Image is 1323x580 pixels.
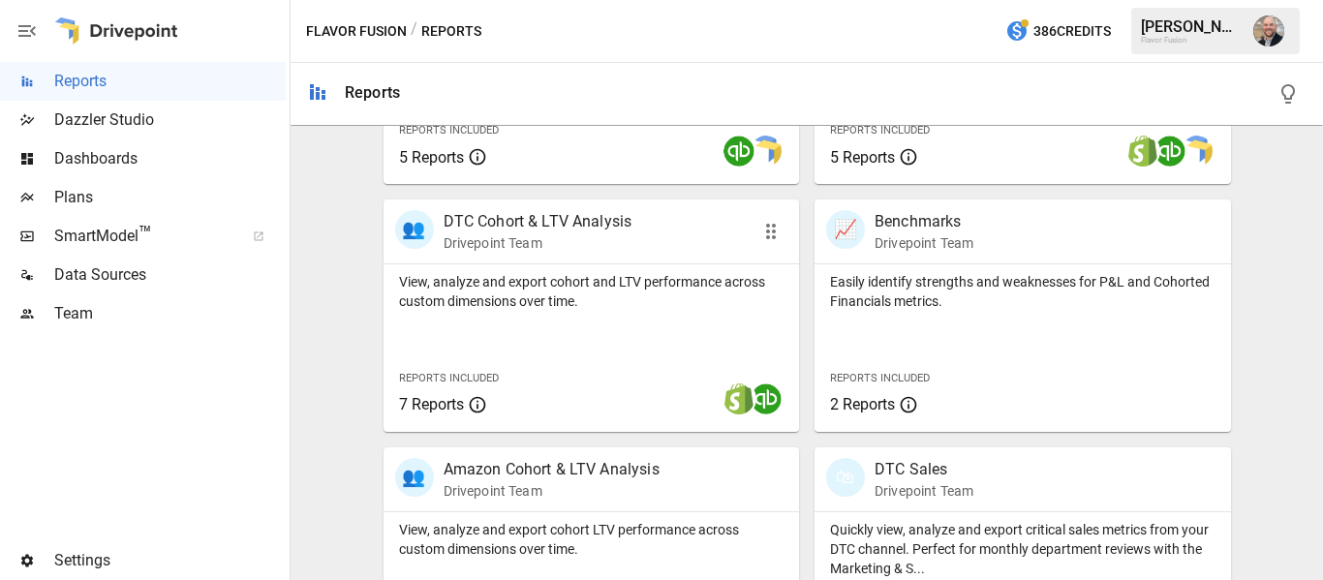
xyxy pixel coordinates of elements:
[751,383,782,414] img: quickbooks
[1242,4,1296,58] button: Dustin Jacobson
[306,19,407,44] button: Flavor Fusion
[54,186,286,209] span: Plans
[826,210,865,249] div: 📈
[875,458,973,481] p: DTC Sales
[54,225,231,248] span: SmartModel
[54,263,286,287] span: Data Sources
[54,302,286,325] span: Team
[54,147,286,170] span: Dashboards
[1182,136,1213,167] img: smart model
[875,233,973,253] p: Drivepoint Team
[1127,136,1158,167] img: shopify
[399,148,464,167] span: 5 Reports
[399,372,499,384] span: Reports Included
[399,520,785,559] p: View, analyze and export cohort LTV performance across custom dimensions over time.
[723,383,754,414] img: shopify
[399,395,464,413] span: 7 Reports
[1141,17,1242,36] div: [PERSON_NAME]
[830,124,930,137] span: Reports Included
[444,233,632,253] p: Drivepoint Team
[54,70,286,93] span: Reports
[1141,36,1242,45] div: Flavor Fusion
[826,458,865,497] div: 🛍
[830,372,930,384] span: Reports Included
[395,458,434,497] div: 👥
[399,272,785,311] p: View, analyze and export cohort and LTV performance across custom dimensions over time.
[138,222,152,246] span: ™
[830,520,1215,578] p: Quickly view, analyze and export critical sales metrics from your DTC channel. Perfect for monthl...
[1154,136,1185,167] img: quickbooks
[399,124,499,137] span: Reports Included
[875,481,973,501] p: Drivepoint Team
[54,108,286,132] span: Dazzler Studio
[1033,19,1111,44] span: 386 Credits
[751,136,782,167] img: smart model
[998,14,1119,49] button: 386Credits
[444,481,660,501] p: Drivepoint Team
[444,458,660,481] p: Amazon Cohort & LTV Analysis
[723,136,754,167] img: quickbooks
[830,272,1215,311] p: Easily identify strengths and weaknesses for P&L and Cohorted Financials metrics.
[54,549,286,572] span: Settings
[830,148,895,167] span: 5 Reports
[395,210,434,249] div: 👥
[875,210,973,233] p: Benchmarks
[830,395,895,413] span: 2 Reports
[345,83,400,102] div: Reports
[411,19,417,44] div: /
[444,210,632,233] p: DTC Cohort & LTV Analysis
[1253,15,1284,46] img: Dustin Jacobson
